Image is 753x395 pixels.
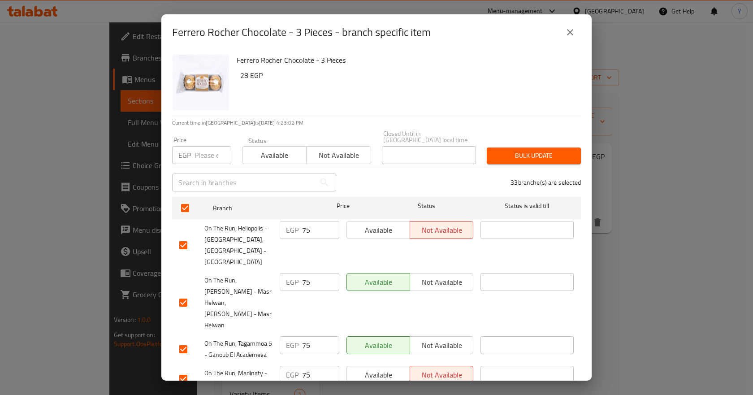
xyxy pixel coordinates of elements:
[487,148,581,164] button: Bulk update
[204,368,273,390] span: On The Run, Madinaty - Green Belt
[414,224,470,237] span: Not available
[346,366,410,384] button: Available
[286,277,299,287] p: EGP
[172,54,229,111] img: Ferrero Rocher Chocolate - 3 Pieces
[204,338,273,360] span: On The Run, Tagammoa 5 - Ganoub El Academeya
[204,275,273,331] span: On The Run, [PERSON_NAME] - Masr Helwan,[PERSON_NAME] - Masr Helwan
[380,200,473,212] span: Status
[480,200,574,212] span: Status is valid till
[351,224,407,237] span: Available
[286,225,299,235] p: EGP
[310,149,367,162] span: Not available
[213,203,306,214] span: Branch
[302,366,339,384] input: Please enter price
[302,336,339,354] input: Please enter price
[172,25,431,39] h2: Ferrero Rocher Chocolate - 3 Pieces - branch specific item
[410,366,473,384] button: Not available
[414,339,470,352] span: Not available
[195,146,231,164] input: Please enter price
[286,340,299,351] p: EGP
[302,221,339,239] input: Please enter price
[204,223,273,268] span: On The Run, Heliopolis - [GEOGRAPHIC_DATA],[GEOGRAPHIC_DATA] - [GEOGRAPHIC_DATA]
[414,276,470,289] span: Not available
[410,336,473,354] button: Not available
[511,178,581,187] p: 33 branche(s) are selected
[346,221,410,239] button: Available
[306,146,371,164] button: Not available
[351,276,407,289] span: Available
[559,22,581,43] button: close
[494,150,574,161] span: Bulk update
[414,369,470,382] span: Not available
[351,369,407,382] span: Available
[410,273,473,291] button: Not available
[246,149,303,162] span: Available
[286,369,299,380] p: EGP
[242,146,307,164] button: Available
[302,273,339,291] input: Please enter price
[346,273,410,291] button: Available
[172,174,316,191] input: Search in branches
[178,150,191,161] p: EGP
[240,69,574,82] h6: 28 EGP
[172,119,581,127] p: Current time in [GEOGRAPHIC_DATA] is [DATE] 4:23:02 PM
[410,221,473,239] button: Not available
[313,200,373,212] span: Price
[351,339,407,352] span: Available
[346,336,410,354] button: Available
[237,54,574,66] h6: Ferrero Rocher Chocolate - 3 Pieces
